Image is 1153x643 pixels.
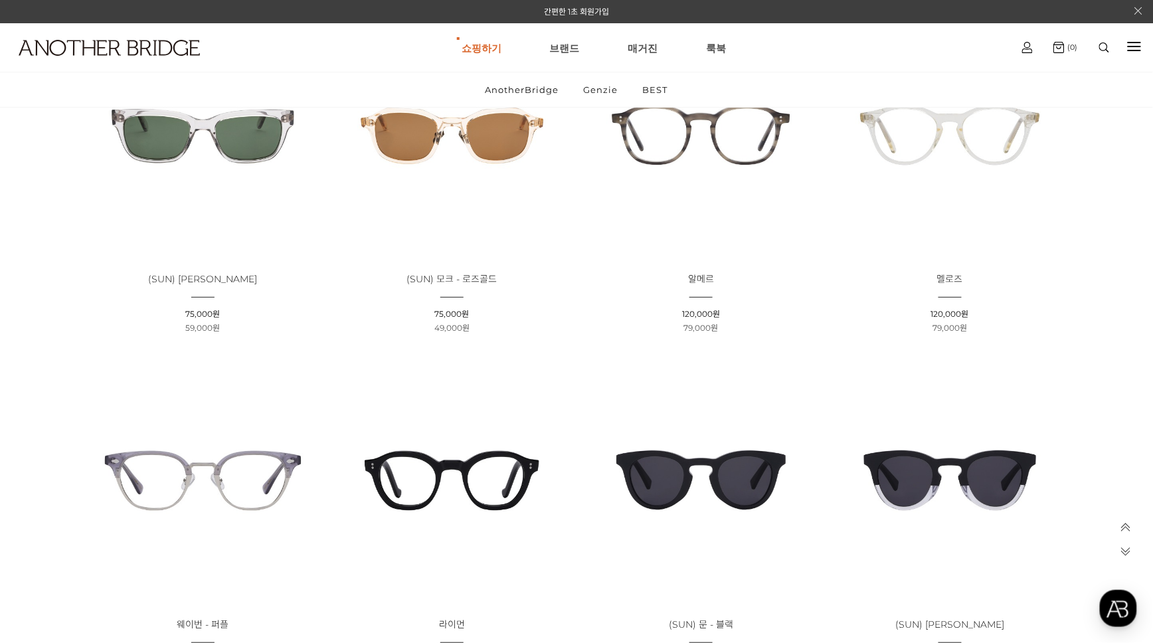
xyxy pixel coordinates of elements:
span: 49,000원 [434,323,470,333]
span: 59,000원 [186,323,221,333]
span: 75,000원 [435,309,470,319]
a: 룩북 [706,24,726,72]
a: 매거진 [628,24,658,72]
a: 홈 [4,421,88,454]
span: 알메르 [688,273,714,285]
a: 쇼핑하기 [462,24,501,72]
span: (SUN) 모크 - 로즈골드 [407,273,497,285]
a: (0) [1053,42,1078,53]
img: cart [1053,42,1065,53]
a: 간편한 1초 회원가입 [544,7,609,17]
span: 120,000원 [931,309,969,319]
a: (SUN) [PERSON_NAME] [149,274,258,284]
span: 75,000원 [186,309,221,319]
a: 알메르 [688,274,714,284]
img: BUTLER SUNGLASSES (CRYSTAL) - 고급스러운 선글라스 이미지 [83,15,323,255]
img: (SUN) 문 - 하프하프 - 세련된 디자인의 여름 스타일 완성 썬글라스 이미지 [830,361,1070,600]
img: 웨이번 - 퍼플 독특한 디자인의 보라색 안경 이미지 [83,361,323,600]
span: (0) [1065,43,1078,52]
a: (SUN) 모크 - 로즈골드 [407,274,497,284]
a: logo [7,40,179,88]
a: 라이먼 [439,620,465,630]
span: 79,000원 [684,323,719,333]
a: (SUN) 문 - 블랙 [669,620,733,630]
a: 웨이번 - 퍼플 [177,620,229,630]
a: AnotherBridge [474,72,571,107]
span: 설정 [205,441,221,452]
span: 대화 [122,442,137,452]
img: (SUN) 모크 - 로즈골드 선글라스 이미지 - 로즈골드 색상, 다양한 룩과 잘 어울리는 디자인 [332,15,572,255]
span: 홈 [42,441,50,452]
span: (SUN) [PERSON_NAME] [896,618,1005,630]
a: 설정 [171,421,255,454]
span: 79,000원 [933,323,968,333]
span: (SUN) 문 - 블랙 [669,618,733,630]
span: 120,000원 [682,309,720,319]
a: 멜로즈 [937,274,963,284]
span: 웨이번 - 퍼플 [177,618,229,630]
img: 알메르 - 모던한 그레이 레오파드 안경, 다양한 스타일에 어울리는 아이웨어 이미지 [581,15,821,255]
img: cart [1022,42,1033,53]
img: logo [19,40,200,56]
a: BEST [632,72,679,107]
span: (SUN) [PERSON_NAME] [149,273,258,285]
img: MOON SUNGLASSES - 블랙 색상의 모던한 여름 액세서리 이미지 [581,361,821,600]
img: 멜로즈 - 투명 안경, 다양한 스타일에 어울리는 상품 이미지 [830,15,1070,255]
span: 라이먼 [439,618,465,630]
a: 브랜드 [550,24,580,72]
span: 멜로즈 [937,273,963,285]
img: ライマン 블랙 글라스 - 다양한 스타일에 어울리는 세련된 디자인의 아이웨어 이미지 [332,361,572,600]
a: Genzie [573,72,630,107]
a: (SUN) [PERSON_NAME] [896,620,1005,630]
a: 대화 [88,421,171,454]
img: search [1099,43,1109,52]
